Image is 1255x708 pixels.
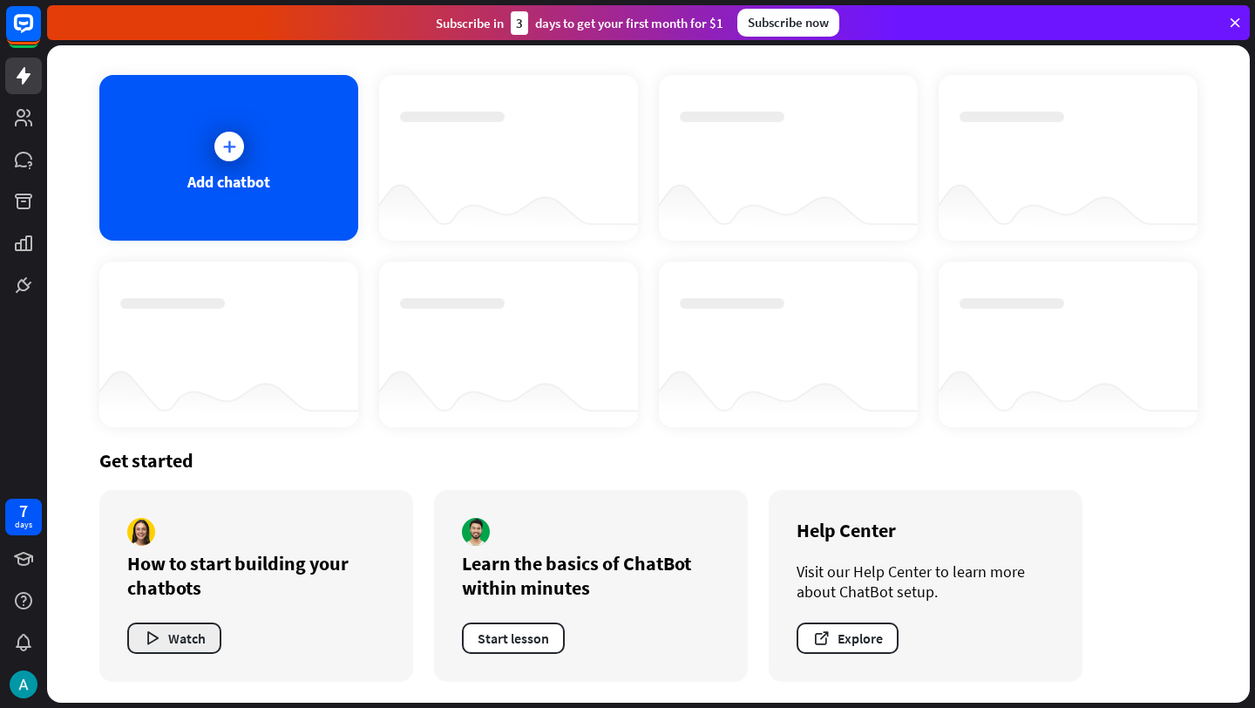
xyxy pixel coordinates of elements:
a: 7 days [5,499,42,535]
div: days [15,519,32,531]
button: Start lesson [462,623,565,654]
div: Learn the basics of ChatBot within minutes [462,551,720,600]
div: 7 [19,503,28,519]
img: author [462,518,490,546]
div: Visit our Help Center to learn more about ChatBot setup. [797,562,1055,602]
button: Open LiveChat chat widget [14,7,66,59]
div: Add chatbot [187,172,270,192]
button: Watch [127,623,221,654]
img: author [127,518,155,546]
div: How to start building your chatbots [127,551,385,600]
button: Explore [797,623,899,654]
div: Get started [99,448,1197,473]
div: Subscribe in days to get your first month for $1 [436,11,723,35]
div: 3 [511,11,528,35]
div: Subscribe now [737,9,839,37]
div: Help Center [797,518,1055,542]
